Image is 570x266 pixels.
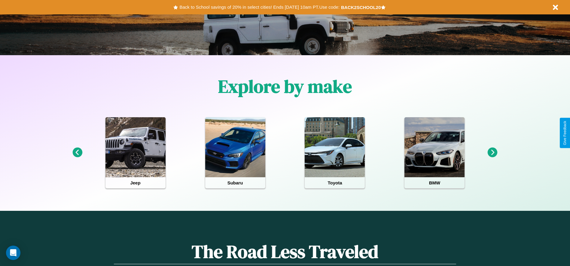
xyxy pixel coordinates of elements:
div: Open Intercom Messenger [6,246,20,260]
button: Back to School savings of 20% in select cities! Ends [DATE] 10am PT.Use code: [178,3,341,11]
div: Give Feedback [563,121,567,145]
b: BACK2SCHOOL20 [341,5,381,10]
h4: Subaru [205,177,265,188]
h1: Explore by make [218,74,352,99]
h4: BMW [404,177,465,188]
h1: The Road Less Traveled [114,239,456,264]
h4: Toyota [305,177,365,188]
h4: Jeep [105,177,166,188]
